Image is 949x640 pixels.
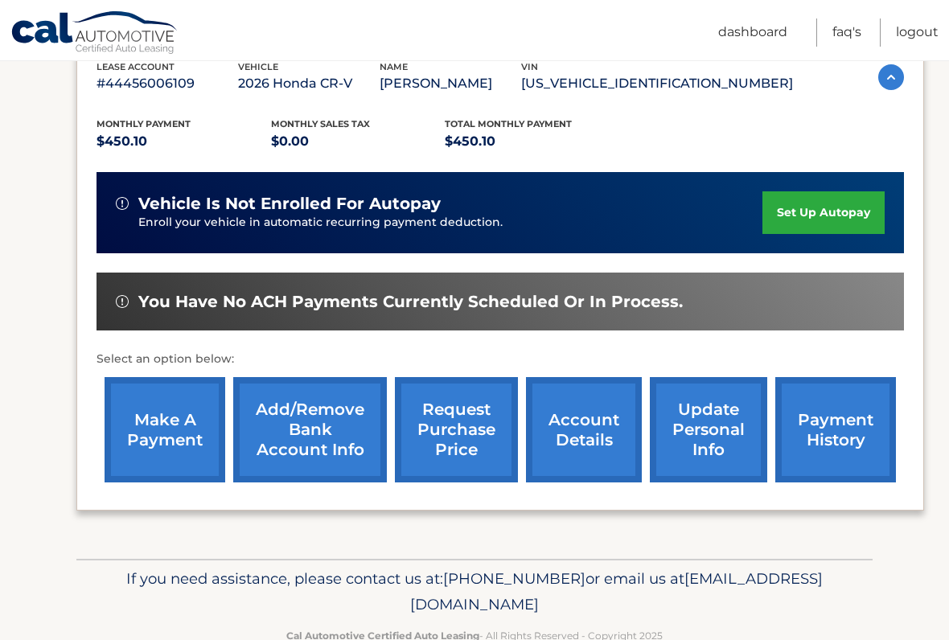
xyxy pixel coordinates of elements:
[97,350,904,369] p: Select an option below:
[521,72,793,95] p: [US_VEHICLE_IDENTIFICATION_NUMBER]
[10,10,179,57] a: Cal Automotive
[521,61,538,72] span: vin
[105,377,225,482] a: make a payment
[775,377,896,482] a: payment history
[380,61,408,72] span: name
[87,566,862,617] p: If you need assistance, please contact us at: or email us at
[395,377,518,482] a: request purchase price
[138,292,683,312] span: You have no ACH payments currently scheduled or in process.
[233,377,387,482] a: Add/Remove bank account info
[445,130,619,153] p: $450.10
[380,72,521,95] p: [PERSON_NAME]
[271,130,446,153] p: $0.00
[443,569,585,588] span: [PHONE_NUMBER]
[718,18,787,47] a: Dashboard
[97,118,191,129] span: Monthly Payment
[526,377,642,482] a: account details
[238,61,278,72] span: vehicle
[832,18,861,47] a: FAQ's
[97,130,271,153] p: $450.10
[410,569,823,613] span: [EMAIL_ADDRESS][DOMAIN_NAME]
[116,295,129,308] img: alert-white.svg
[878,64,904,90] img: accordion-active.svg
[97,61,175,72] span: lease account
[116,197,129,210] img: alert-white.svg
[238,72,380,95] p: 2026 Honda CR-V
[97,72,238,95] p: #44456006109
[138,214,762,232] p: Enroll your vehicle in automatic recurring payment deduction.
[271,118,370,129] span: Monthly sales Tax
[650,377,767,482] a: update personal info
[138,194,441,214] span: vehicle is not enrolled for autopay
[896,18,939,47] a: Logout
[445,118,572,129] span: Total Monthly Payment
[762,191,885,234] a: set up autopay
